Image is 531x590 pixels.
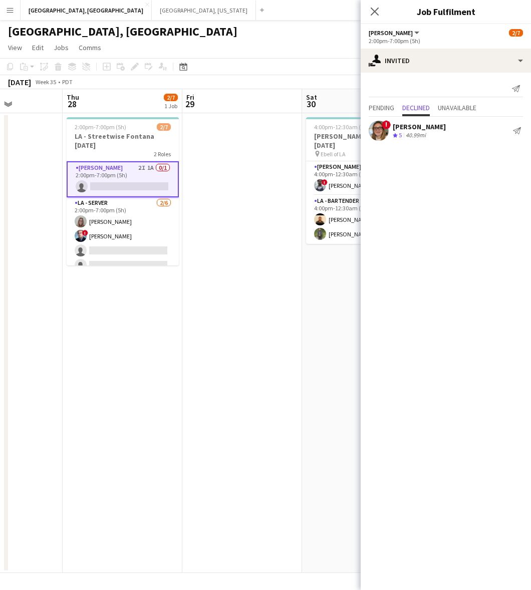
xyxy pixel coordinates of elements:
[54,43,69,52] span: Jobs
[67,197,179,304] app-card-role: LA - Server2/62:00pm-7:00pm (5h)[PERSON_NAME]![PERSON_NAME]
[321,150,346,158] span: Ebell of LA
[79,43,101,52] span: Comms
[157,123,171,131] span: 2/7
[509,29,523,37] span: 2/7
[369,29,421,37] button: [PERSON_NAME]
[361,5,531,18] h3: Job Fulfilment
[164,94,178,101] span: 2/7
[186,93,194,102] span: Fri
[369,104,394,111] span: Pending
[361,49,531,73] div: Invited
[185,98,194,110] span: 29
[62,78,73,86] div: PDT
[404,131,428,140] div: 40.99mi
[306,117,418,244] app-job-card: 4:00pm-12:30am (8h30m) (Sun)3/3[PERSON_NAME] of LA - [DATE] Ebell of LA2 Roles[PERSON_NAME]1/14:0...
[369,37,523,45] div: 2:00pm-7:00pm (5h)
[8,24,237,39] h1: [GEOGRAPHIC_DATA], [GEOGRAPHIC_DATA]
[75,123,126,131] span: 2:00pm-7:00pm (5h)
[438,104,476,111] span: Unavailable
[306,93,317,102] span: Sat
[154,150,171,158] span: 2 Roles
[399,131,402,139] span: 5
[28,41,48,54] a: Edit
[402,104,430,111] span: Declined
[4,41,26,54] a: View
[75,41,105,54] a: Comms
[306,195,418,244] app-card-role: LA - Bartender2/24:00pm-12:30am (8h30m)[PERSON_NAME][PERSON_NAME]
[8,77,31,87] div: [DATE]
[67,161,179,197] app-card-role: [PERSON_NAME]2I1A0/12:00pm-7:00pm (5h)
[314,123,396,131] span: 4:00pm-12:30am (8h30m) (Sun)
[21,1,152,20] button: [GEOGRAPHIC_DATA], [GEOGRAPHIC_DATA]
[382,120,391,129] span: !
[82,230,88,236] span: !
[164,102,177,110] div: 1 Job
[67,117,179,265] app-job-card: 2:00pm-7:00pm (5h)2/7LA - Streetwise Fontana [DATE]2 Roles[PERSON_NAME]2I1A0/12:00pm-7:00pm (5h) ...
[369,29,413,37] span: LA - Cook
[322,179,328,185] span: !
[65,98,79,110] span: 28
[305,98,317,110] span: 30
[67,93,79,102] span: Thu
[32,43,44,52] span: Edit
[50,41,73,54] a: Jobs
[393,122,446,131] div: [PERSON_NAME]
[8,43,22,52] span: View
[33,78,58,86] span: Week 35
[67,132,179,150] h3: LA - Streetwise Fontana [DATE]
[306,132,418,150] h3: [PERSON_NAME] of LA - [DATE]
[152,1,256,20] button: [GEOGRAPHIC_DATA], [US_STATE]
[306,161,418,195] app-card-role: [PERSON_NAME]1/14:00pm-12:30am (8h30m)![PERSON_NAME]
